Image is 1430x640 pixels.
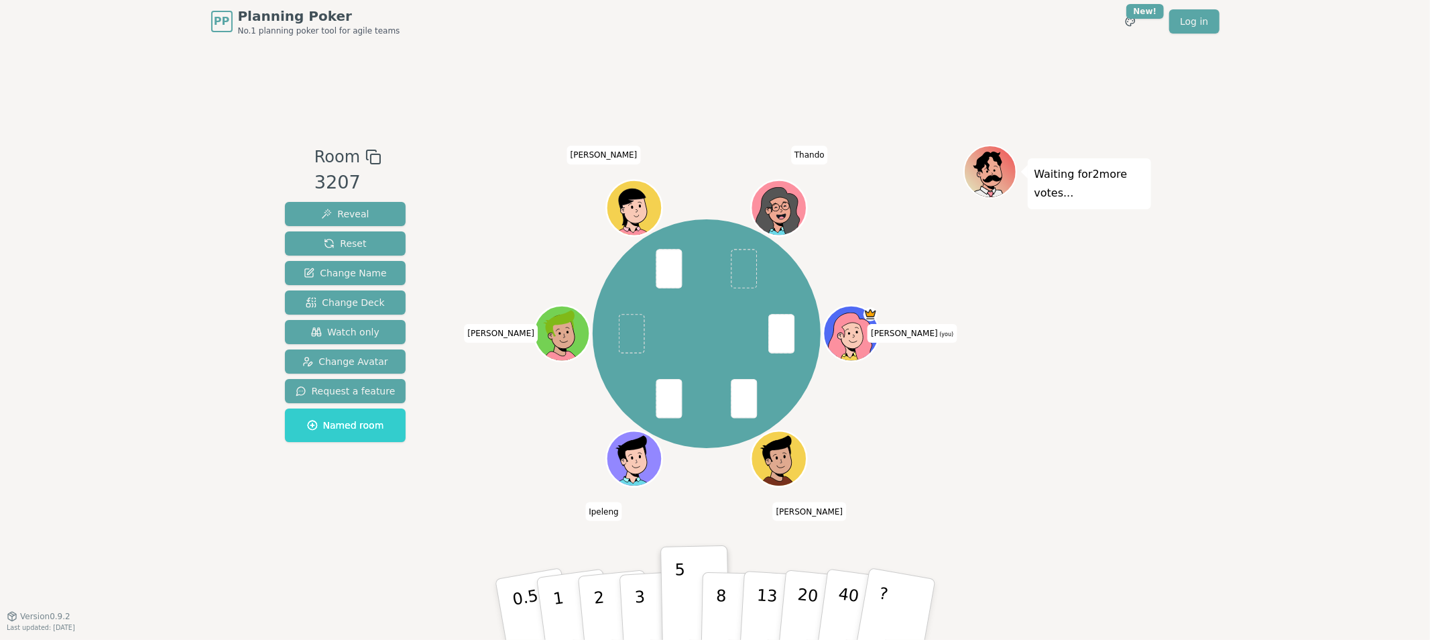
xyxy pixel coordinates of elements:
span: Reset [324,237,366,250]
span: No.1 planning poker tool for agile teams [238,25,400,36]
span: Click to change your name [464,324,538,343]
div: New! [1126,4,1165,19]
span: (you) [938,331,954,337]
span: Request a feature [296,384,396,398]
span: Change Name [304,266,386,280]
button: Reveal [285,202,406,226]
span: Watch only [311,325,379,339]
a: PPPlanning PokerNo.1 planning poker tool for agile teams [211,7,400,36]
button: Reset [285,231,406,256]
button: Click to change your avatar [825,307,878,360]
p: Waiting for 2 more votes... [1034,165,1144,203]
button: Change Name [285,261,406,285]
div: 3207 [314,169,381,197]
a: Log in [1169,9,1219,34]
span: Click to change your name [585,502,621,521]
button: Change Deck [285,290,406,315]
button: Watch only [285,320,406,344]
span: PP [214,13,229,30]
span: Planning Poker [238,7,400,25]
span: Named room [307,419,384,432]
span: Change Deck [306,296,384,309]
span: Click to change your name [773,502,847,521]
span: Room [314,145,360,169]
button: Named room [285,409,406,442]
button: Request a feature [285,379,406,403]
span: Click to change your name [567,146,641,165]
span: Click to change your name [791,146,828,165]
button: Change Avatar [285,350,406,374]
span: Reveal [321,207,369,221]
button: New! [1118,9,1142,34]
span: Change Avatar [302,355,388,368]
span: Click to change your name [868,324,957,343]
span: Norval is the host [863,307,878,321]
p: 5 [674,560,686,633]
button: Version0.9.2 [7,611,70,622]
span: Version 0.9.2 [20,611,70,622]
span: Last updated: [DATE] [7,624,75,631]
